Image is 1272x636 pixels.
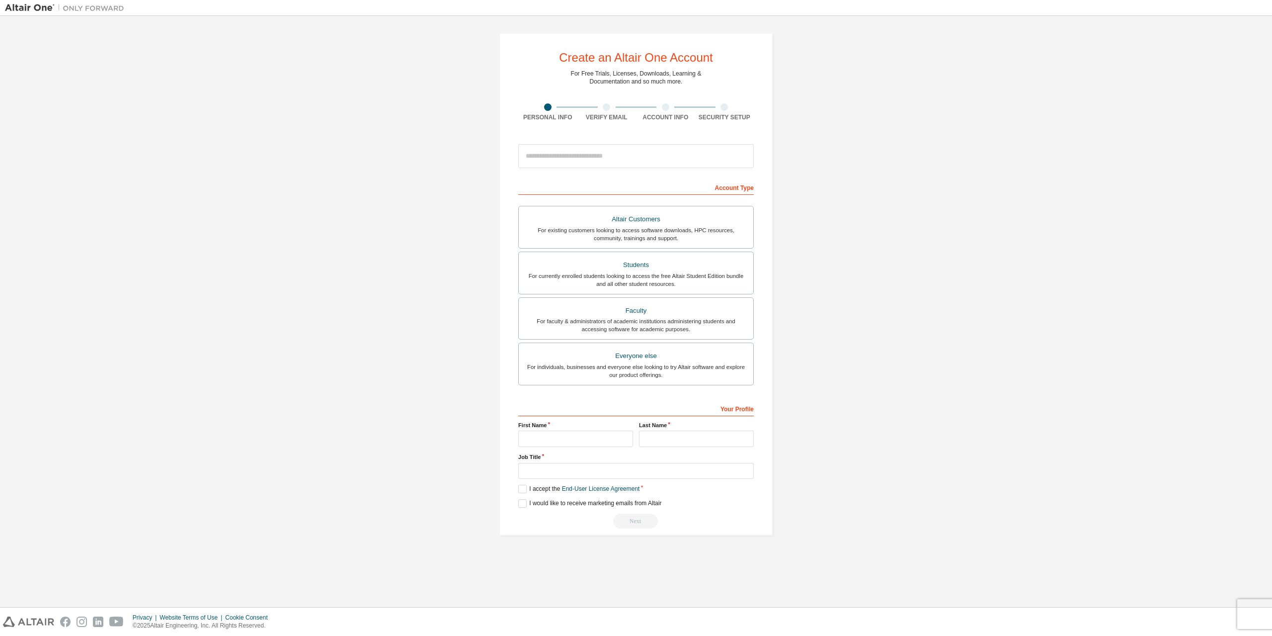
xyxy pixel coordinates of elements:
[518,113,577,121] div: Personal Info
[562,485,640,492] a: End-User License Agreement
[109,617,124,627] img: youtube.svg
[518,514,754,529] div: Read and acccept EULA to continue
[518,485,639,493] label: I accept the
[636,113,695,121] div: Account Info
[525,349,747,363] div: Everyone else
[77,617,87,627] img: instagram.svg
[518,421,633,429] label: First Name
[577,113,636,121] div: Verify Email
[525,272,747,288] div: For currently enrolled students looking to access the free Altair Student Edition bundle and all ...
[159,614,225,622] div: Website Terms of Use
[518,499,661,508] label: I would like to receive marketing emails from Altair
[225,614,273,622] div: Cookie Consent
[133,614,159,622] div: Privacy
[518,400,754,416] div: Your Profile
[525,304,747,318] div: Faculty
[525,226,747,242] div: For existing customers looking to access software downloads, HPC resources, community, trainings ...
[559,52,713,64] div: Create an Altair One Account
[3,617,54,627] img: altair_logo.svg
[93,617,103,627] img: linkedin.svg
[525,258,747,272] div: Students
[60,617,71,627] img: facebook.svg
[525,363,747,379] div: For individuals, businesses and everyone else looking to try Altair software and explore our prod...
[133,622,274,630] p: © 2025 Altair Engineering, Inc. All Rights Reserved.
[518,453,754,461] label: Job Title
[571,70,702,86] div: For Free Trials, Licenses, Downloads, Learning & Documentation and so much more.
[525,317,747,333] div: For faculty & administrators of academic institutions administering students and accessing softwa...
[695,113,754,121] div: Security Setup
[518,179,754,195] div: Account Type
[639,421,754,429] label: Last Name
[5,3,129,13] img: Altair One
[525,212,747,226] div: Altair Customers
